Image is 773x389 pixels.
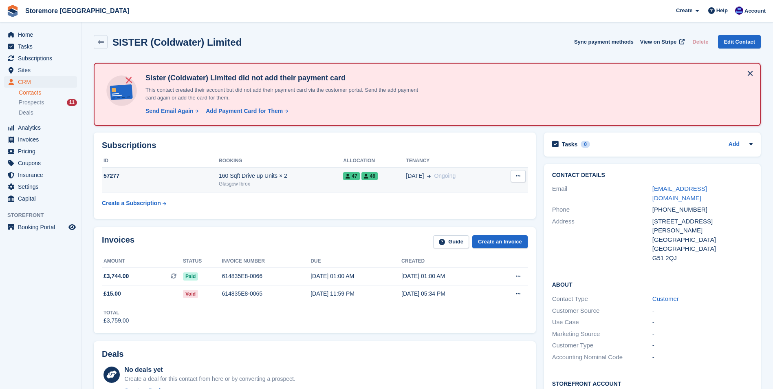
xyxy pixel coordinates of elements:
a: Create an Invoice [472,235,528,249]
h2: Subscriptions [102,141,528,150]
a: [EMAIL_ADDRESS][DOMAIN_NAME] [652,185,707,201]
span: [DATE] [406,172,424,180]
a: menu [4,29,77,40]
h2: Contact Details [552,172,753,179]
a: Customer [652,295,679,302]
a: menu [4,76,77,88]
div: Glasgow Ibrox [219,180,343,188]
th: ID [102,155,219,168]
a: menu [4,53,77,64]
span: Coupons [18,157,67,169]
span: CRM [18,76,67,88]
div: £3,759.00 [104,316,129,325]
div: Marketing Source [552,329,652,339]
h2: Invoices [102,235,134,249]
a: menu [4,221,77,233]
div: Customer Source [552,306,652,316]
a: Prospects 11 [19,98,77,107]
span: Account [744,7,766,15]
div: [GEOGRAPHIC_DATA] [652,244,753,254]
span: Booking Portal [18,221,67,233]
span: Ongoing [434,172,456,179]
a: Add [729,140,740,149]
div: Customer Type [552,341,652,350]
h2: Deals [102,349,123,359]
img: Angela [735,7,743,15]
img: stora-icon-8386f47178a22dfd0bd8f6a31ec36ba5ce8667c1dd55bd0f319d3a0aa187defe.svg [7,5,19,17]
div: Create a Subscription [102,199,161,208]
a: Edit Contact [718,35,761,49]
div: [DATE] 01:00 AM [401,272,492,281]
div: - [652,318,753,327]
div: [DATE] 01:00 AM [311,272,401,281]
a: menu [4,157,77,169]
span: 47 [343,172,359,180]
div: Accounting Nominal Code [552,353,652,362]
a: View on Stripe [637,35,686,49]
span: Paid [183,272,198,281]
div: Phone [552,205,652,214]
div: 614835E8-0066 [222,272,311,281]
div: Create a deal for this contact from here or by converting a prospect. [124,375,295,383]
span: Invoices [18,134,67,145]
div: - [652,306,753,316]
div: [STREET_ADDRESS][PERSON_NAME] [652,217,753,235]
a: menu [4,41,77,52]
span: Capital [18,193,67,204]
div: Use Case [552,318,652,327]
th: Invoice number [222,255,311,268]
span: Sites [18,64,67,76]
span: Storefront [7,211,81,219]
h2: About [552,280,753,288]
img: no-card-linked-e7822e413c904bf8b177c4d89f31251c4716f9871600ec3ca5bfc59e148c83f4.svg [104,73,139,108]
div: - [652,353,753,362]
span: Home [18,29,67,40]
a: menu [4,134,77,145]
h4: Sister (Coldwater) Limited did not add their payment card [142,73,427,83]
div: - [652,329,753,339]
h2: SISTER (Coldwater) Limited [112,37,242,48]
span: Create [676,7,692,15]
div: [DATE] 05:34 PM [401,290,492,298]
span: £15.00 [104,290,121,298]
a: Add Payment Card for Them [203,107,289,115]
span: Insurance [18,169,67,181]
span: Void [183,290,198,298]
div: No deals yet [124,365,295,375]
a: menu [4,122,77,133]
span: £3,744.00 [104,272,129,281]
div: 11 [67,99,77,106]
div: Add Payment Card for Them [206,107,283,115]
a: menu [4,64,77,76]
span: Settings [18,181,67,192]
a: Contacts [19,89,77,97]
th: Created [401,255,492,268]
th: Due [311,255,401,268]
div: Total [104,309,129,316]
div: 160 Sqft Drive up Units × 2 [219,172,343,180]
a: Preview store [67,222,77,232]
div: Address [552,217,652,263]
button: Delete [689,35,711,49]
span: Help [716,7,728,15]
a: menu [4,181,77,192]
h2: Tasks [562,141,578,148]
th: Allocation [343,155,406,168]
div: [DATE] 11:59 PM [311,290,401,298]
a: menu [4,169,77,181]
a: Deals [19,108,77,117]
span: Deals [19,109,33,117]
p: This contact created their account but did not add their payment card via the customer portal. Se... [142,86,427,102]
div: Contact Type [552,294,652,304]
a: menu [4,146,77,157]
div: [GEOGRAPHIC_DATA] [652,235,753,245]
span: Prospects [19,99,44,106]
span: Pricing [18,146,67,157]
button: Sync payment methods [574,35,634,49]
th: Tenancy [406,155,496,168]
div: 57277 [102,172,219,180]
th: Booking [219,155,343,168]
th: Amount [102,255,183,268]
div: Email [552,184,652,203]
th: Status [183,255,222,268]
